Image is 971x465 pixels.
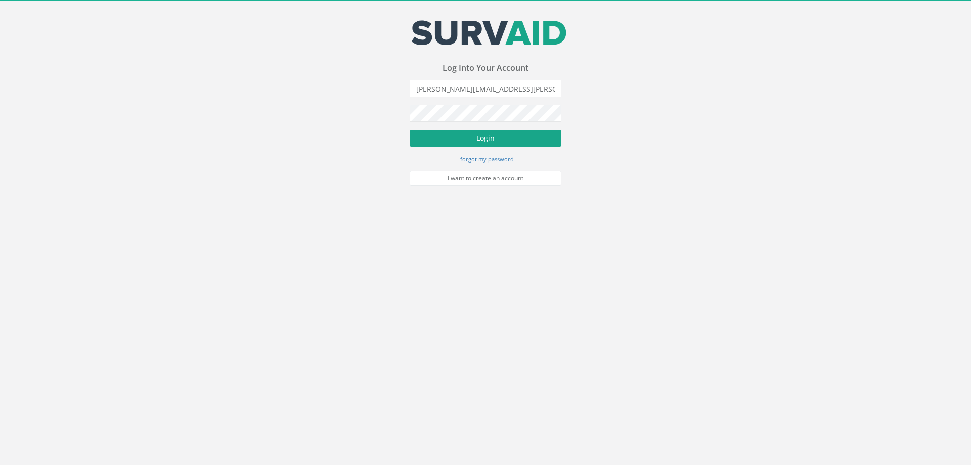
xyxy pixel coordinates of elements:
small: I forgot my password [457,155,514,163]
input: Email [410,80,561,97]
h3: Log Into Your Account [410,64,561,73]
button: Login [410,130,561,147]
a: I forgot my password [457,154,514,163]
a: I want to create an account [410,171,561,186]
